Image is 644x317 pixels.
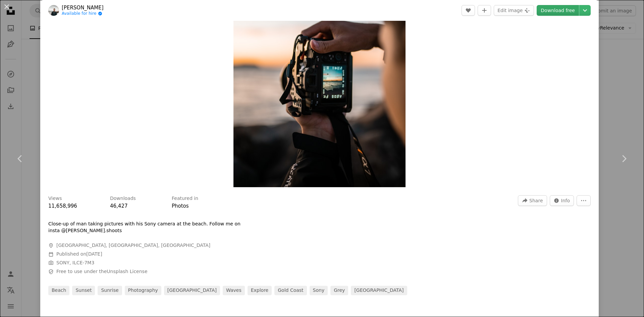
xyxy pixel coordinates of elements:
a: waves [223,286,245,295]
time: May 26, 2020 at 11:59:17 AM GMT+2 [86,251,102,257]
span: 11,658,996 [48,203,77,209]
button: Share this image [518,195,547,206]
h3: Views [48,195,62,202]
a: gold coast [274,286,307,295]
a: sunrise [98,286,122,295]
a: beach [48,286,69,295]
p: Close-up of man taking pictures with his Sony camera at the beach. Follow me on insta @[PERSON_NA... [48,221,250,234]
button: Choose download size [579,5,591,16]
a: grey [330,286,348,295]
span: 46,427 [110,203,128,209]
span: Info [561,196,570,206]
a: [GEOGRAPHIC_DATA] [351,286,407,295]
span: Free to use under the [56,268,148,275]
a: explore [248,286,272,295]
a: Photos [172,203,189,209]
span: Published on [56,251,102,257]
button: Edit image [494,5,534,16]
a: [GEOGRAPHIC_DATA] [164,286,220,295]
a: Available for hire [62,11,104,16]
a: Next [604,126,644,191]
a: sunset [72,286,95,295]
a: Unsplash License [107,269,147,274]
h3: Downloads [110,195,136,202]
a: [PERSON_NAME] [62,4,104,11]
button: Stats about this image [550,195,574,206]
span: Share [529,196,543,206]
img: Go to BAILEY MAHON's profile [48,5,59,16]
a: photography [125,286,161,295]
button: Like [462,5,475,16]
button: SONY, ILCE-7M3 [56,260,94,266]
button: More Actions [577,195,591,206]
button: Add to Collection [478,5,491,16]
a: sony [310,286,328,295]
span: [GEOGRAPHIC_DATA], [GEOGRAPHIC_DATA], [GEOGRAPHIC_DATA] [56,242,210,249]
a: Download free [537,5,579,16]
h3: Featured in [172,195,198,202]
